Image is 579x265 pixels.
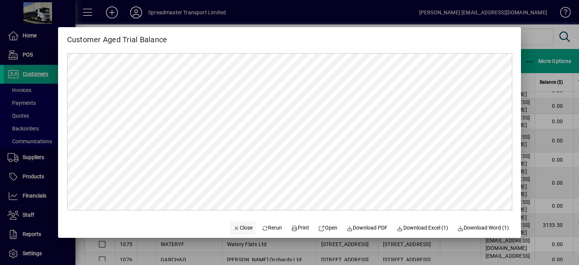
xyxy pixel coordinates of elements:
[230,221,256,235] button: Close
[233,224,253,232] span: Close
[262,224,282,232] span: Rerun
[288,221,312,235] button: Print
[346,224,388,232] span: Download PDF
[318,224,337,232] span: Open
[394,221,451,235] button: Download Excel (1)
[58,27,176,46] h2: Customer Aged Trial Balance
[397,224,448,232] span: Download Excel (1)
[315,221,340,235] a: Open
[454,221,512,235] button: Download Word (1)
[457,224,509,232] span: Download Word (1)
[291,224,309,232] span: Print
[343,221,391,235] a: Download PDF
